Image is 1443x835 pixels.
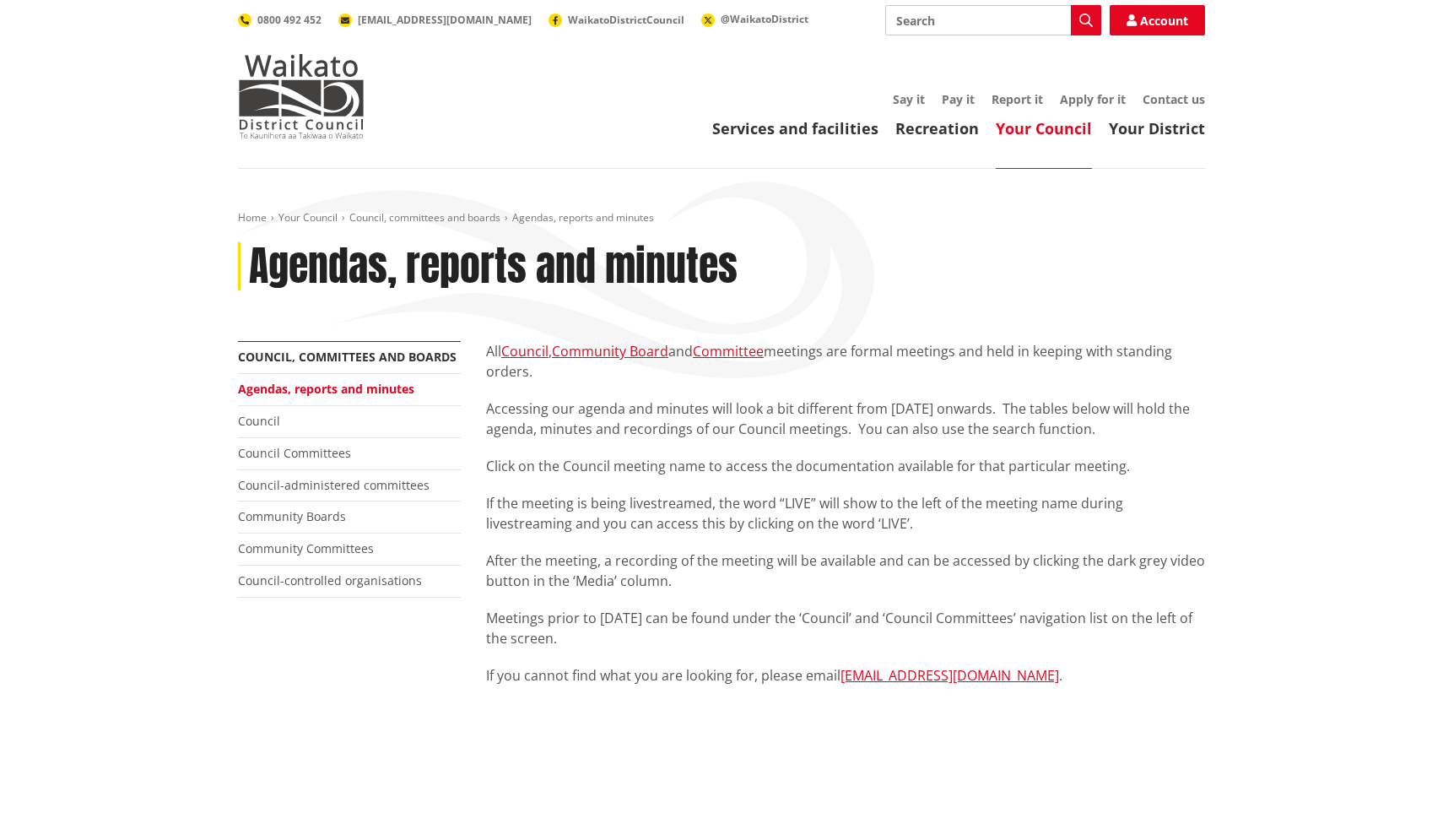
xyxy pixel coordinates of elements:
a: Services and facilities [712,118,878,138]
a: Recreation [895,118,979,138]
a: Council-controlled organisations [238,572,422,588]
a: Account [1110,5,1205,35]
a: Your Council [278,210,338,225]
span: [EMAIL_ADDRESS][DOMAIN_NAME] [358,13,532,27]
h1: Agendas, reports and minutes [249,242,738,291]
p: If you cannot find what you are looking for, please email . [486,665,1205,686]
a: Agendas, reports and minutes [238,381,414,397]
a: Council [238,413,280,429]
p: After the meeting, a recording of the meeting will be available and can be accessed by clicking t... [486,550,1205,591]
a: Home [238,210,267,225]
p: All , and meetings are formal meetings and held in keeping with standing orders. [486,341,1205,382]
span: Accessing our agenda and minutes will look a bit different from [DATE] onwards. The tables below ... [486,399,1190,438]
a: Your Council [996,118,1092,138]
a: Contact us [1143,91,1205,107]
a: Say it [893,91,925,107]
span: 0800 492 452 [257,13,322,27]
a: Apply for it [1060,91,1126,107]
a: @WaikatoDistrict [701,12,808,26]
nav: breadcrumb [238,211,1205,225]
a: Council Committees [238,445,351,461]
a: Council, committees and boards [349,210,500,225]
a: Report it [992,91,1043,107]
a: 0800 492 452 [238,13,322,27]
a: [EMAIL_ADDRESS][DOMAIN_NAME] [338,13,532,27]
img: Waikato District Council - Te Kaunihera aa Takiwaa o Waikato [238,54,365,138]
a: Community Boards [238,508,346,524]
a: Community Committees [238,540,374,556]
span: @WaikatoDistrict [721,12,808,26]
p: Meetings prior to [DATE] can be found under the ‘Council’ and ‘Council Committees’ navigation lis... [486,608,1205,648]
a: Community Board [552,342,668,361]
a: Your District [1109,118,1205,138]
p: If the meeting is being livestreamed, the word “LIVE” will show to the left of the meeting name d... [486,493,1205,534]
span: Agendas, reports and minutes [512,210,654,225]
a: Council-administered committees [238,477,430,493]
a: Council [501,342,549,361]
a: Council, committees and boards [238,349,457,365]
input: Search input [885,5,1101,35]
a: WaikatoDistrictCouncil [549,13,684,27]
span: WaikatoDistrictCouncil [568,13,684,27]
a: Committee [693,342,764,361]
a: [EMAIL_ADDRESS][DOMAIN_NAME] [840,666,1059,685]
p: Click on the Council meeting name to access the documentation available for that particular meeting. [486,456,1205,476]
a: Pay it [942,91,975,107]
